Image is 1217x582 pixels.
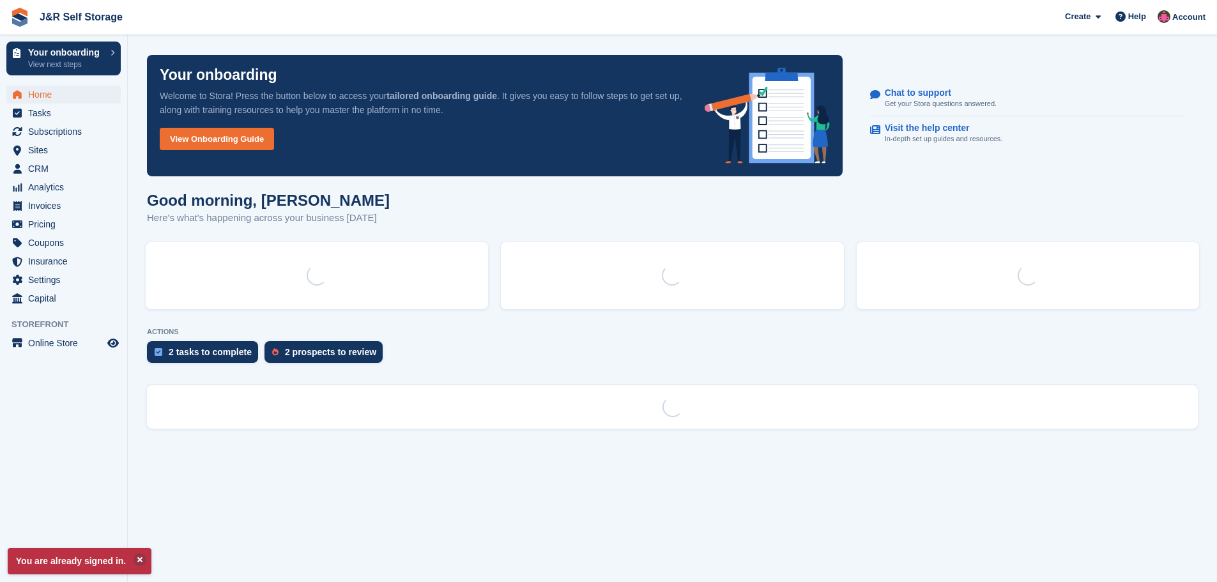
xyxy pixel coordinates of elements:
[28,197,105,215] span: Invoices
[28,160,105,178] span: CRM
[6,271,121,289] a: menu
[28,141,105,159] span: Sites
[28,48,104,57] p: Your onboarding
[147,192,390,209] h1: Good morning, [PERSON_NAME]
[28,215,105,233] span: Pricing
[272,348,279,356] img: prospect-51fa495bee0391a8d652442698ab0144808aea92771e9ea1ae160a38d050c398.svg
[1065,10,1091,23] span: Create
[147,328,1198,336] p: ACTIONS
[155,348,162,356] img: task-75834270c22a3079a89374b754ae025e5fb1db73e45f91037f5363f120a921f8.svg
[705,68,830,164] img: onboarding-info-6c161a55d2c0e0a8cae90662b2fe09162a5109e8cc188191df67fb4f79e88e88.svg
[160,128,274,150] a: View Onboarding Guide
[6,141,121,159] a: menu
[28,59,104,70] p: View next steps
[885,134,1003,144] p: In-depth set up guides and resources.
[6,289,121,307] a: menu
[147,341,264,369] a: 2 tasks to complete
[147,211,390,226] p: Here's what's happening across your business [DATE]
[6,252,121,270] a: menu
[6,197,121,215] a: menu
[28,271,105,289] span: Settings
[28,334,105,352] span: Online Store
[11,318,127,331] span: Storefront
[6,215,121,233] a: menu
[1158,10,1170,23] img: Julie Morgan
[28,86,105,103] span: Home
[6,86,121,103] a: menu
[105,335,121,351] a: Preview store
[285,347,376,357] div: 2 prospects to review
[264,341,389,369] a: 2 prospects to review
[160,89,684,117] p: Welcome to Stora! Press the button below to access your . It gives you easy to follow steps to ge...
[6,42,121,75] a: Your onboarding View next steps
[10,8,29,27] img: stora-icon-8386f47178a22dfd0bd8f6a31ec36ba5ce8667c1dd55bd0f319d3a0aa187defe.svg
[870,81,1186,116] a: Chat to support Get your Stora questions answered.
[870,116,1186,151] a: Visit the help center In-depth set up guides and resources.
[28,234,105,252] span: Coupons
[387,91,497,101] strong: tailored onboarding guide
[885,123,993,134] p: Visit the help center
[28,104,105,122] span: Tasks
[169,347,252,357] div: 2 tasks to complete
[28,289,105,307] span: Capital
[6,160,121,178] a: menu
[6,104,121,122] a: menu
[885,98,997,109] p: Get your Stora questions answered.
[34,6,128,27] a: J&R Self Storage
[160,68,277,82] p: Your onboarding
[6,178,121,196] a: menu
[885,88,986,98] p: Chat to support
[1128,10,1146,23] span: Help
[6,123,121,141] a: menu
[1172,11,1206,24] span: Account
[28,178,105,196] span: Analytics
[28,123,105,141] span: Subscriptions
[8,548,151,574] p: You are already signed in.
[28,252,105,270] span: Insurance
[6,334,121,352] a: menu
[6,234,121,252] a: menu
